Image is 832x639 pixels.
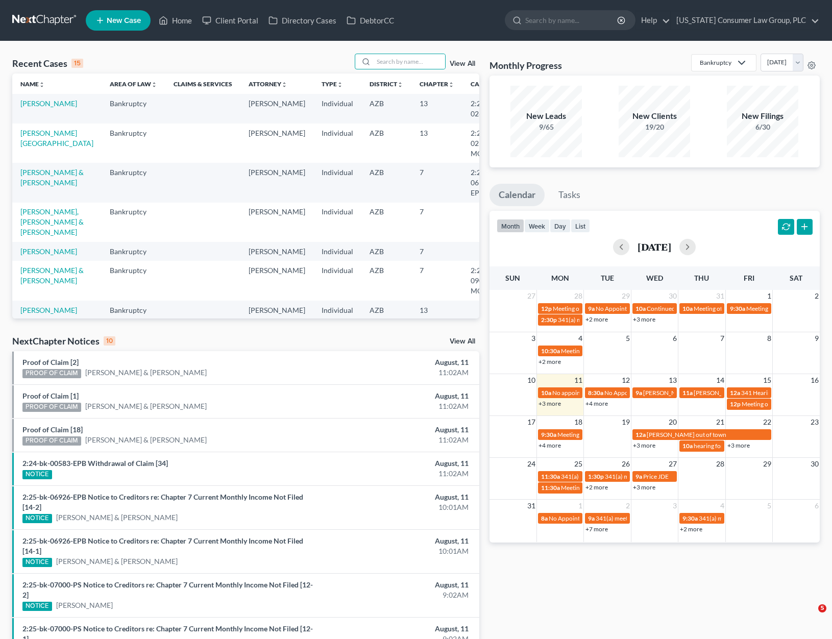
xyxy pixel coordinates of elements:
a: +7 more [585,525,608,533]
span: 11 [573,374,583,386]
div: NOTICE [22,602,52,611]
td: Individual [313,261,361,300]
span: Wed [646,274,663,282]
span: Meeting of Creditors for [PERSON_NAME] [561,347,674,355]
div: Recent Cases [12,57,83,69]
span: 9a [635,473,642,480]
span: New Case [107,17,141,24]
div: 11:02AM [327,367,469,378]
span: 8:30a [588,389,603,397]
a: +3 more [539,400,561,407]
span: 9a [588,305,595,312]
div: 6/30 [727,122,798,132]
div: 9/65 [510,122,582,132]
td: [PERSON_NAME] [240,203,313,242]
a: +3 more [633,315,655,323]
td: 7 [411,242,462,261]
div: 15 [71,59,83,68]
td: 2:25-bk-06926-EPB [462,163,511,202]
i: unfold_more [281,82,287,88]
td: [PERSON_NAME] [240,301,313,319]
span: 9:30a [682,514,698,522]
span: 16 [810,374,820,386]
span: 6 [672,332,678,345]
span: 25 [573,458,583,470]
td: [PERSON_NAME] [240,163,313,202]
span: 4 [719,500,725,512]
a: +3 more [727,441,750,449]
span: 29 [621,290,631,302]
span: No Appointments [549,514,596,522]
span: 341(a) meeting for [PERSON_NAME] & [PERSON_NAME] [558,316,711,324]
span: 5 [625,332,631,345]
a: Client Portal [197,11,263,30]
i: unfold_more [448,82,454,88]
a: +3 more [633,441,655,449]
div: 10:01AM [327,546,469,556]
span: 26 [621,458,631,470]
span: 30 [668,290,678,302]
div: 10 [104,336,115,346]
span: Meeting of Creditors for [PERSON_NAME] [694,305,807,312]
span: [PERSON_NAME] Trial [643,389,704,397]
a: +4 more [585,400,608,407]
span: 2:30p [541,316,557,324]
a: [PERSON_NAME][GEOGRAPHIC_DATA] [20,129,93,148]
span: 21 [715,416,725,428]
a: DebtorCC [341,11,399,30]
td: Individual [313,242,361,261]
input: Search by name... [374,54,445,69]
span: Price JDE [643,473,669,480]
span: hearing for [PERSON_NAME] [694,442,772,450]
a: [PERSON_NAME] & [PERSON_NAME] [85,435,207,445]
span: 14 [715,374,725,386]
td: [PERSON_NAME] [240,261,313,300]
a: +4 more [539,441,561,449]
td: AZB [361,124,411,163]
span: 10a [541,389,551,397]
a: +3 more [633,483,655,491]
a: [PERSON_NAME] & [PERSON_NAME] [85,401,207,411]
span: Fri [744,274,754,282]
span: [PERSON_NAME] out of town [647,431,726,438]
span: 4 [577,332,583,345]
td: Bankruptcy [102,124,165,163]
td: Bankruptcy [102,242,165,261]
div: NOTICE [22,470,52,479]
span: 10:30a [541,347,560,355]
span: 12a [635,431,646,438]
span: 28 [715,458,725,470]
a: +2 more [585,483,608,491]
td: Individual [313,163,361,202]
span: 30 [810,458,820,470]
a: Directory Cases [263,11,341,30]
div: New Leads [510,110,582,122]
div: 11:02AM [327,401,469,411]
a: Case Nounfold_more [471,80,503,88]
span: 20 [668,416,678,428]
input: Search by name... [525,11,619,30]
a: Attorneyunfold_more [249,80,287,88]
div: August, 11 [327,357,469,367]
span: 341(a) meeting for [PERSON_NAME] [596,514,694,522]
td: Bankruptcy [102,261,165,300]
i: unfold_more [337,82,343,88]
div: Bankruptcy [700,58,731,67]
a: [PERSON_NAME] & [PERSON_NAME] [20,266,84,285]
div: 9:02AM [327,590,469,600]
td: 7 [411,203,462,242]
div: August, 11 [327,458,469,469]
span: 28 [573,290,583,302]
h3: Monthly Progress [490,59,562,71]
td: 13 [411,301,462,319]
a: View All [450,60,475,67]
span: Meeting of Creditors for [PERSON_NAME] [557,431,671,438]
span: Continued 341 Meeting of Creditors [647,305,743,312]
td: [PERSON_NAME] [240,124,313,163]
span: 10a [682,305,693,312]
a: Typeunfold_more [322,80,343,88]
a: +2 more [539,358,561,365]
span: 7 [719,332,725,345]
span: 341(a) meeting for [PERSON_NAME] [561,473,659,480]
td: [PERSON_NAME] [240,242,313,261]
